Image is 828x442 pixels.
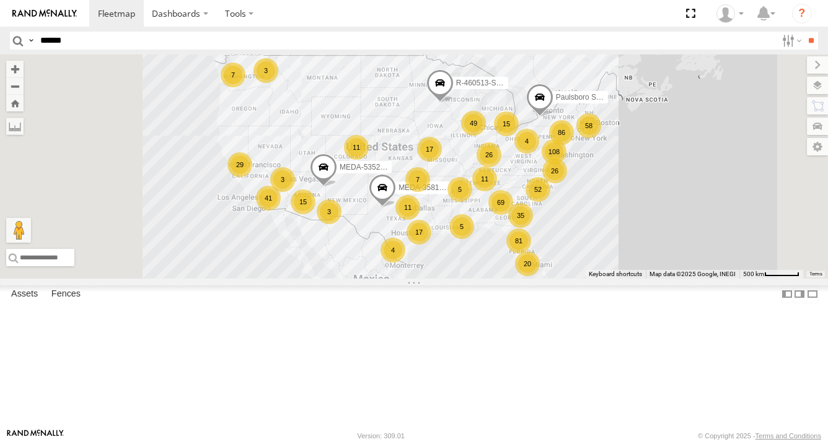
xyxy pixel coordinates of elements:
[399,184,462,193] span: MEDA-358103-Roll
[698,432,821,440] div: © Copyright 2025 -
[488,190,513,215] div: 69
[739,270,803,279] button: Map Scale: 500 km per 53 pixels
[526,177,550,202] div: 52
[417,137,442,162] div: 17
[514,129,539,154] div: 4
[395,195,420,220] div: 11
[227,152,252,177] div: 29
[221,63,245,87] div: 7
[542,139,566,164] div: 108
[6,118,24,135] label: Measure
[317,199,341,224] div: 3
[576,113,601,138] div: 58
[5,285,44,303] label: Assets
[494,111,519,136] div: 15
[447,177,472,202] div: 5
[291,189,315,214] div: 15
[781,285,793,303] label: Dock Summary Table to the Left
[506,228,531,253] div: 81
[461,111,486,136] div: 49
[792,4,812,24] i: ?
[270,167,295,192] div: 3
[381,238,405,262] div: 4
[256,186,281,210] div: 41
[358,432,405,440] div: Version: 309.01
[755,432,821,440] a: Terms and Conditions
[456,79,511,88] span: R-460513-Swing
[253,58,278,83] div: 3
[777,32,804,50] label: Search Filter Options
[407,220,431,245] div: 17
[26,32,36,50] label: Search Query
[515,251,540,276] div: 20
[6,95,24,111] button: Zoom Home
[793,285,806,303] label: Dock Summary Table to the Right
[6,218,31,243] button: Drag Pegman onto the map to open Street View
[449,214,474,239] div: 5
[549,120,574,145] div: 86
[6,61,24,77] button: Zoom in
[542,158,567,183] div: 26
[809,272,822,277] a: Terms (opens in new tab)
[340,163,403,172] span: MEDA-535214-Roll
[12,9,77,18] img: rand-logo.svg
[472,167,497,191] div: 11
[650,271,736,277] span: Map data ©2025 Google, INEGI
[477,142,501,167] div: 26
[589,270,642,279] button: Keyboard shortcuts
[45,285,87,303] label: Fences
[712,4,748,23] div: Tim Albro
[556,93,638,102] span: Paulsboro Spare Tracker
[405,167,430,192] div: 7
[344,135,369,160] div: 11
[6,77,24,95] button: Zoom out
[806,285,819,303] label: Hide Summary Table
[807,138,828,155] label: Map Settings
[508,203,533,228] div: 35
[743,271,764,277] span: 500 km
[7,430,64,442] a: Visit our Website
